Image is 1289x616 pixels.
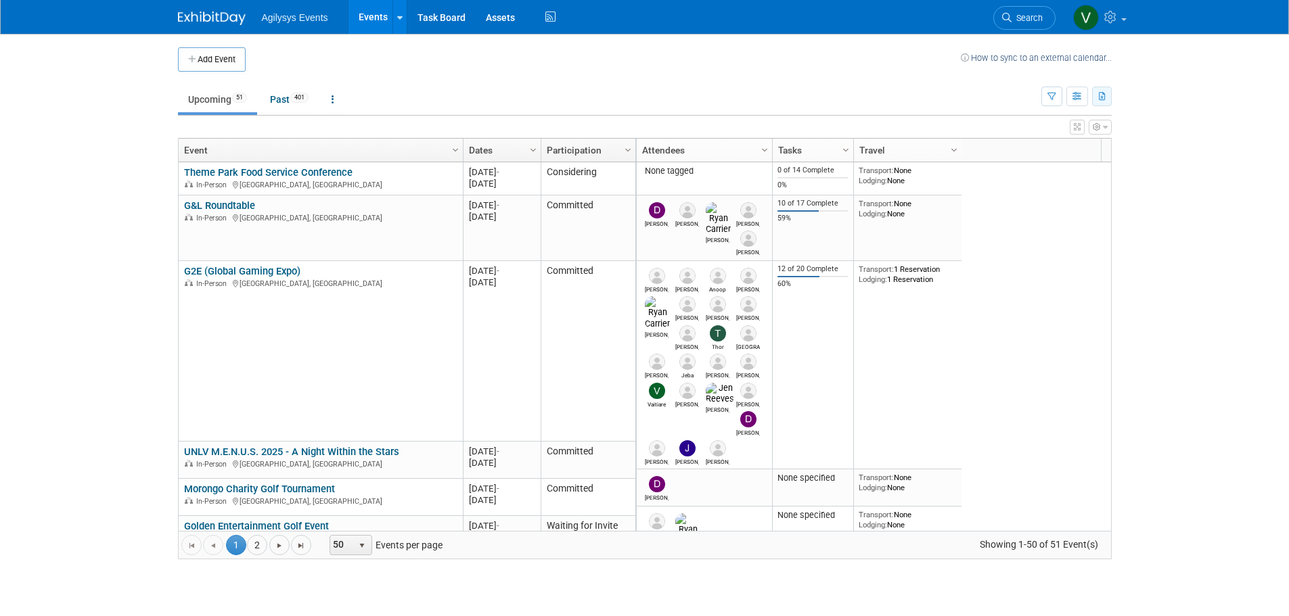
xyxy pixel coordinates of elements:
a: UNLV M.E.N.U.S. 2025 - A Night Within the Stars [184,446,399,458]
td: Considering [541,162,635,195]
img: Rohith Kori [740,202,756,218]
div: 60% [777,279,848,289]
a: G&L Roundtable [184,199,255,212]
a: Event [184,139,454,162]
img: ExhibitDay [178,11,246,25]
img: Luanda Herder [740,325,756,341]
span: - [497,521,499,531]
div: [GEOGRAPHIC_DATA], [GEOGRAPHIC_DATA] [184,458,457,469]
img: Ryan Carrier [645,296,670,329]
div: Merri Zibert [706,456,729,465]
span: Search [1012,13,1043,23]
span: Go to the next page [274,540,285,551]
a: Go to the first page [181,535,202,555]
img: Darren Student [649,202,665,218]
span: 1 [226,535,246,555]
div: John Cleverly [675,312,699,321]
img: Jay Baluyot [740,268,756,284]
img: In-Person Event [185,214,193,220]
div: Frank Pitsikalis [675,399,699,408]
div: [DATE] [469,446,535,457]
img: Robert Mungary [740,354,756,370]
img: Ryan Carrier [706,202,731,235]
div: [DATE] [469,166,535,178]
div: Darren Student [645,492,669,501]
div: Joe Youssef [675,456,699,465]
div: [DATE] [469,277,535,288]
div: [DATE] [469,211,535,222]
span: Lodging: [859,209,887,218]
img: Anoop Balakrishnan [710,268,726,284]
div: [GEOGRAPHIC_DATA], [GEOGRAPHIC_DATA] [184,179,457,190]
div: [DATE] [469,265,535,277]
a: Column Settings [620,139,635,159]
span: In-Person [196,181,231,189]
span: - [497,446,499,456]
div: Jeba Kinglsey [675,370,699,379]
span: Column Settings [949,145,959,156]
img: Frank Pitsikalis [679,383,696,399]
span: Lodging: [859,275,887,284]
div: Marty Halaburda [675,218,699,227]
span: In-Person [196,460,231,469]
div: None None [859,510,956,529]
div: Julie Watts [645,456,669,465]
span: In-Person [196,279,231,288]
span: Go to the last page [296,540,307,551]
div: None specified [777,510,848,521]
span: Column Settings [623,145,633,156]
td: Committed [541,195,635,261]
button: Add Event [178,47,246,72]
img: Vaitiare Munoz [1073,5,1099,30]
td: Committed [541,261,635,442]
div: 59% [777,214,848,223]
img: Merri Zibert [710,440,726,456]
span: Agilysys Events [262,12,328,23]
div: 0 of 14 Complete [777,166,848,175]
div: Jen Reeves [706,404,729,413]
span: Showing 1-50 of 51 Event(s) [967,535,1110,554]
div: None None [859,473,956,492]
img: In-Person Event [185,497,193,504]
div: Marty Halaburda [675,341,699,350]
span: Transport: [859,199,894,208]
img: Kevin Hibbs [649,354,665,370]
td: Committed [541,442,635,479]
a: Morongo Charity Golf Tournament [184,483,335,495]
img: John Cleverly [740,231,756,247]
img: Ryan Carrier [675,513,700,546]
a: How to sync to an external calendar... [961,53,1112,63]
div: Anoop Balakrishnan [706,284,729,293]
div: John Cleverly [736,247,760,256]
a: Column Settings [526,139,541,159]
span: - [497,200,499,210]
div: Ryan Carrier [706,235,729,243]
div: David Bain [675,284,699,293]
span: 51 [232,93,247,103]
span: Transport: [859,510,894,519]
a: Column Settings [448,139,463,159]
span: In-Person [196,497,231,506]
td: Committed [541,479,635,516]
div: [DATE] [469,483,535,494]
a: Search [993,6,1056,30]
span: Column Settings [528,145,539,156]
a: Column Settings [757,139,772,159]
div: [GEOGRAPHIC_DATA], [GEOGRAPHIC_DATA] [184,277,457,289]
span: 50 [330,536,353,554]
div: [DATE] [469,178,535,189]
div: Robert Egan [706,312,729,321]
div: None None [859,199,956,218]
span: Column Settings [840,145,851,156]
img: Darren Student [740,411,756,427]
img: In-Person Event [185,279,193,286]
div: Ryan Carrier [645,329,669,338]
a: Theme Park Food Service Conference [184,166,353,179]
a: Past401 [260,87,319,112]
div: Darren Student [736,427,760,436]
span: - [497,266,499,276]
a: Tasks [778,139,844,162]
a: Column Settings [947,139,962,159]
div: Rohith Kori [706,370,729,379]
a: 2 [247,535,267,555]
